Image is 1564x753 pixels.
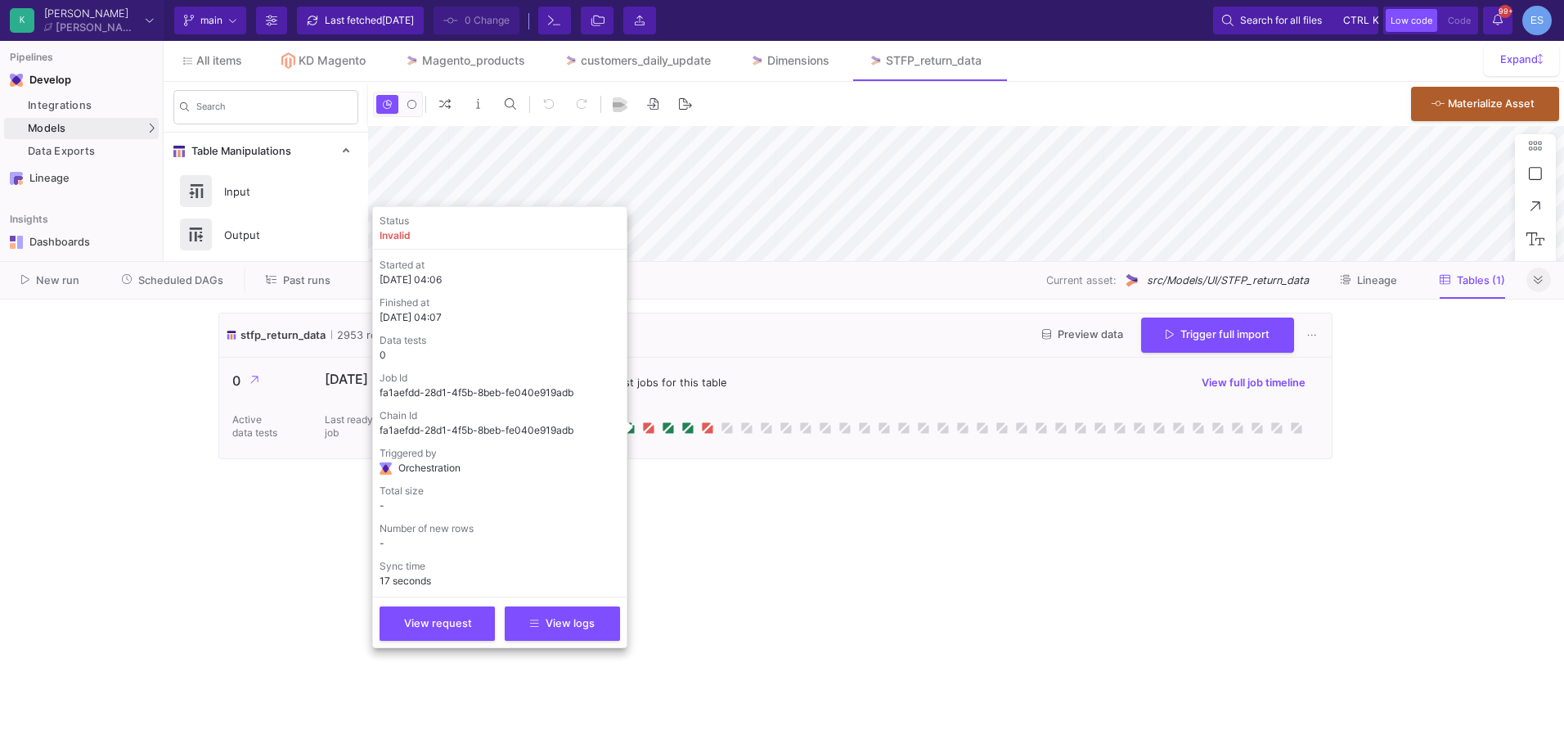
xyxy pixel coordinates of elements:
span: ctrl [1343,11,1369,30]
span: Low code [1391,15,1432,26]
div: KD Magento [299,54,366,67]
span: All items [196,54,242,67]
div: [PERSON_NAME] [44,8,139,19]
span: Past runs [283,274,330,286]
button: Search for all filesctrlk [1213,7,1378,34]
span: Current asset: [1046,273,1117,288]
a: Integrations [4,95,159,116]
img: Tab icon [750,54,764,68]
div: STFP_return_data [886,54,982,67]
img: icon [226,327,237,342]
button: Last fetched[DATE] [297,7,424,34]
button: main [174,7,246,34]
img: Tab icon [564,54,578,68]
span: Lineage [1357,274,1397,286]
span: stfp_return_data [240,327,326,342]
a: Navigation iconDashboards [4,229,159,255]
p: Avg. job duration [417,413,466,439]
div: Table Manipulations [164,169,368,436]
img: Tab icon [869,54,883,68]
div: [PERSON_NAME] [56,22,139,33]
span: src/Models/UI/STFP_return_data [1147,273,1309,288]
a: Navigation iconLineage [4,165,159,192]
button: Past runs [246,268,350,293]
button: New run [2,268,99,293]
button: ctrlk [1338,11,1369,30]
input: Search [196,104,352,115]
span: Scheduled DAGs [138,274,223,286]
button: Tables (1) [1420,268,1525,293]
img: UI Model [1123,272,1140,289]
img: Navigation icon [10,236,23,249]
div: ES [1522,6,1552,35]
p: Active data tests [232,413,281,439]
img: Navigation icon [10,74,23,87]
button: ES [1517,6,1552,35]
span: Code [1448,15,1471,26]
div: customers_daily_update [581,54,711,67]
div: Last fetched [325,8,414,33]
span: Preview data [1042,328,1123,340]
div: Output [214,223,327,247]
p: [DATE] [325,370,391,386]
span: 2953 rows [331,327,391,342]
div: Develop [29,74,54,87]
button: Code [1443,9,1476,32]
span: New run [36,274,79,286]
span: Trigger full import [1166,328,1270,340]
img: Tab icon [281,52,295,69]
div: Integrations [28,99,155,112]
p: 0 [510,370,576,386]
div: Input [214,179,327,204]
span: [DATE] [382,14,414,26]
p: 0 [232,370,299,390]
div: K [10,8,34,33]
button: 99+ [1483,7,1512,34]
div: Dimensions [767,54,829,67]
p: Currently pending jobs [510,413,576,439]
button: View full job timeline [1189,370,1319,395]
button: Low code [1386,9,1437,32]
span: View full job timeline [1202,376,1306,388]
span: main [200,8,222,33]
span: Table Manipulations [185,145,291,158]
span: k [1373,11,1379,30]
span: Materialize Asset [1448,97,1535,110]
div: Magento_products [422,54,525,67]
span: Tables (1) [1457,274,1505,286]
span: Latest jobs for this table [603,374,726,390]
button: Materialize Asset [1411,87,1559,121]
button: Lineage [1320,268,1417,293]
a: Data Exports [4,141,159,162]
button: Preview data [1029,322,1136,348]
mat-expansion-panel-header: Navigation iconDevelop [4,67,159,93]
button: Scheduled DAGs [102,268,244,293]
img: Tab icon [405,54,419,68]
p: Last ready job [325,413,374,439]
button: Output [164,213,368,256]
div: Data Exports [28,145,155,158]
div: Dashboards [29,236,136,249]
button: Trigger full import [1141,318,1294,353]
span: Models [28,122,66,135]
p: 1m 27s [417,370,483,386]
span: Search for all files [1240,8,1322,33]
div: Lineage [29,172,136,185]
span: 99+ [1499,5,1512,18]
mat-expansion-panel-header: Table Manipulations [164,133,368,169]
img: Navigation icon [10,172,23,185]
button: Input [164,169,368,213]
